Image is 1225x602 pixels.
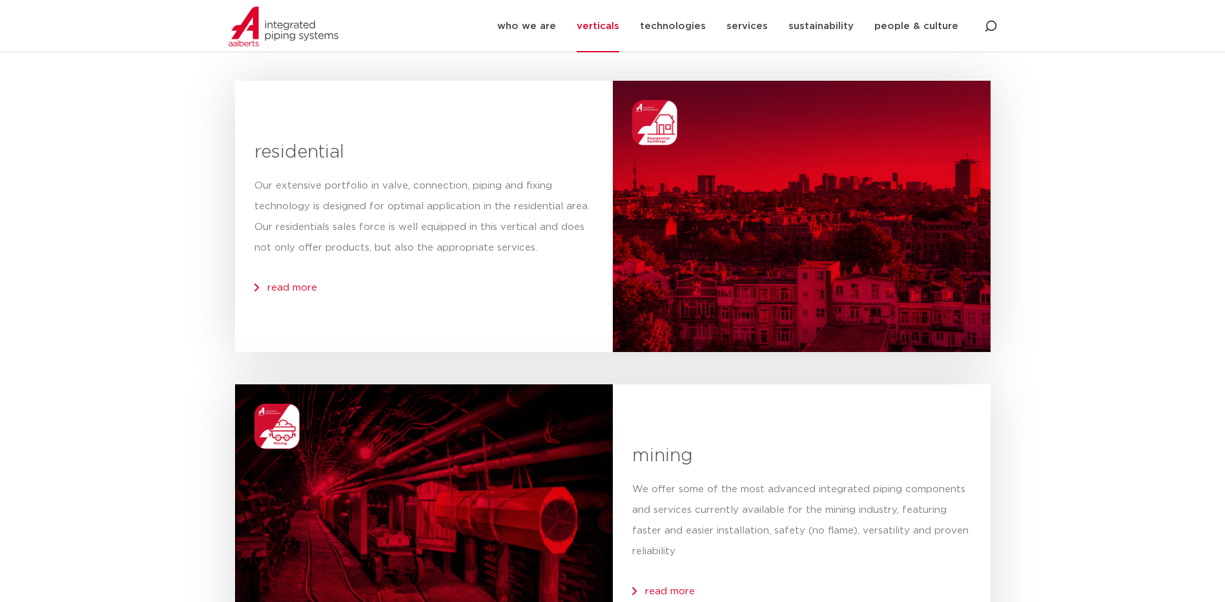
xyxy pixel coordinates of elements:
[254,404,300,449] img: Aalberts_IPS_icon_mining_rgb.png.webp
[645,586,695,596] a: read more
[632,443,971,469] h3: mining
[254,176,593,258] p: Our extensive portfolio in valve, connection, piping and fixing technology is designed for optima...
[632,479,971,562] p: We offer some of the most advanced integrated piping components and services currently available ...
[254,140,593,165] h3: residential
[632,100,677,145] img: Aalberts_IPS_icon_residential_buildings_rgb.png.webp
[267,283,317,293] a: read more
